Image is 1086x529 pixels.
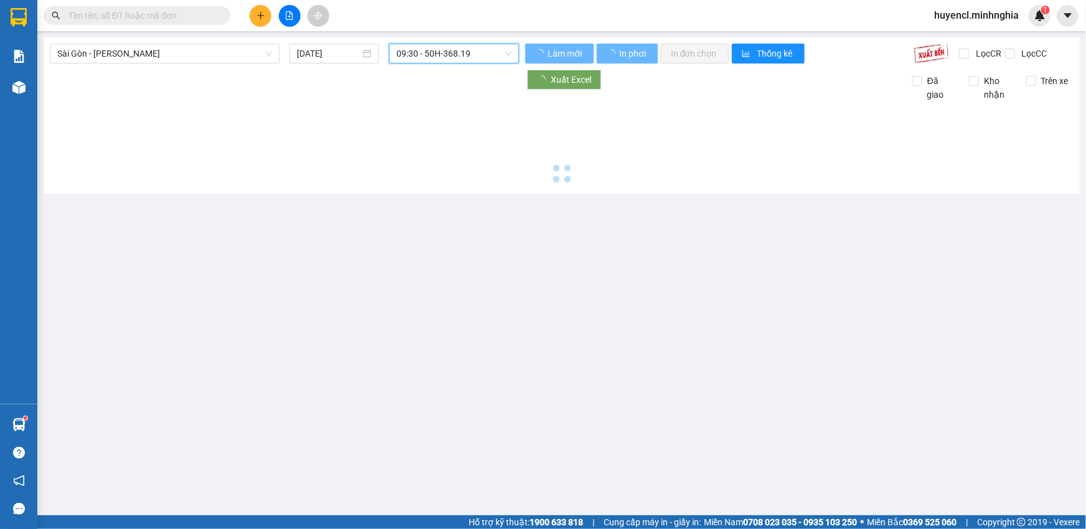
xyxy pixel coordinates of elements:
span: Lọc CC [1017,47,1049,60]
strong: 0369 525 060 [903,517,957,527]
span: Lọc CR [971,47,1003,60]
span: Làm mới [548,47,584,60]
span: file-add [285,11,294,20]
button: caret-down [1057,5,1079,27]
span: Xuất Excel [551,73,591,87]
span: copyright [1017,518,1026,527]
span: ⚪️ [860,520,864,525]
button: aim [307,5,329,27]
span: question-circle [13,447,25,459]
img: icon-new-feature [1034,10,1046,21]
span: loading [537,75,551,84]
button: In phơi [597,44,658,63]
span: Thống kê [757,47,795,60]
span: | [592,515,594,529]
span: search [52,11,60,20]
span: 09:30 - 50H-368.19 [396,44,512,63]
span: In phơi [619,47,648,60]
strong: 0708 023 035 - 0935 103 250 [743,517,857,527]
span: notification [13,475,25,487]
button: Làm mới [525,44,594,63]
button: bar-chartThống kê [732,44,805,63]
img: solution-icon [12,50,26,63]
button: Xuất Excel [527,70,601,90]
span: loading [535,49,546,58]
span: Cung cấp máy in - giấy in: [604,515,701,529]
span: Hỗ trợ kỹ thuật: [469,515,583,529]
img: warehouse-icon [12,81,26,94]
input: 13/10/2025 [297,47,360,60]
span: Miền Nam [704,515,857,529]
span: Kho nhận [979,74,1016,101]
span: | [966,515,968,529]
input: Tìm tên, số ĐT hoặc mã đơn [68,9,215,22]
sup: 1 [24,416,27,420]
sup: 1 [1041,6,1050,14]
button: file-add [279,5,301,27]
strong: 1900 633 818 [530,517,583,527]
span: 1 [1043,6,1047,14]
span: plus [256,11,265,20]
span: Sài Gòn - Phan Rí [57,44,272,63]
span: loading [607,49,617,58]
span: caret-down [1062,10,1074,21]
span: Đã giao [922,74,960,101]
span: message [13,503,25,515]
img: warehouse-icon [12,418,26,431]
img: 9k= [914,44,949,63]
span: aim [314,11,322,20]
button: plus [250,5,271,27]
span: bar-chart [742,49,752,59]
span: Miền Bắc [867,515,957,529]
span: huyencl.minhnghia [924,7,1029,23]
button: In đơn chọn [661,44,729,63]
img: logo-vxr [11,8,27,27]
span: Trên xe [1036,74,1074,88]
